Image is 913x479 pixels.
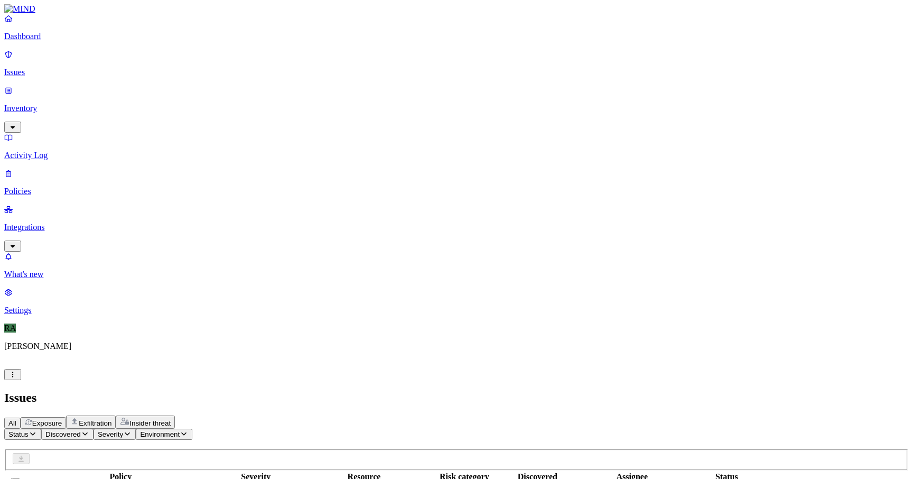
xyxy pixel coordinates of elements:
[98,430,123,438] span: Severity
[79,419,111,427] span: Exfiltration
[4,14,909,41] a: Dashboard
[45,430,81,438] span: Discovered
[32,419,62,427] span: Exposure
[140,430,180,438] span: Environment
[4,4,35,14] img: MIND
[8,419,16,427] span: All
[4,133,909,160] a: Activity Log
[4,205,909,250] a: Integrations
[4,223,909,232] p: Integrations
[4,187,909,196] p: Policies
[4,306,909,315] p: Settings
[4,50,909,77] a: Issues
[4,151,909,160] p: Activity Log
[4,169,909,196] a: Policies
[4,68,909,77] p: Issues
[4,32,909,41] p: Dashboard
[4,391,909,405] h2: Issues
[4,324,16,333] span: RA
[4,4,909,14] a: MIND
[4,342,909,351] p: [PERSON_NAME]
[4,252,909,279] a: What's new
[4,288,909,315] a: Settings
[4,104,909,113] p: Inventory
[129,419,171,427] span: Insider threat
[8,430,29,438] span: Status
[4,86,909,131] a: Inventory
[4,270,909,279] p: What's new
